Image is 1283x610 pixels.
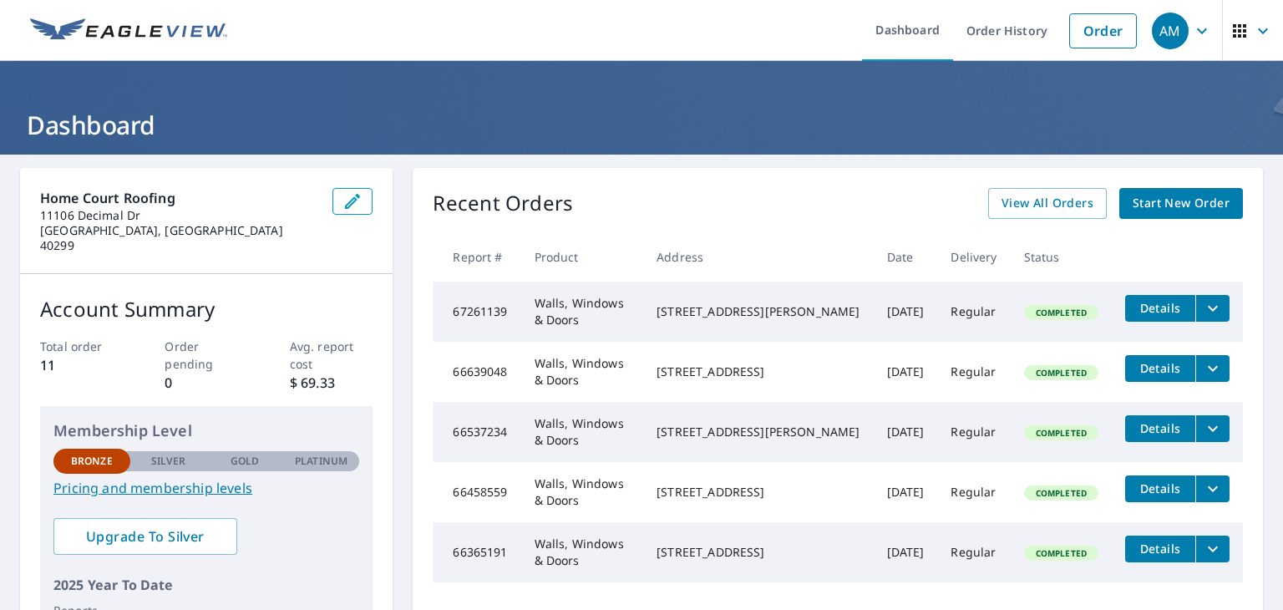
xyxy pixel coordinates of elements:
[165,338,248,373] p: Order pending
[71,454,113,469] p: Bronze
[874,342,938,402] td: [DATE]
[433,282,520,342] td: 67261139
[53,478,359,498] a: Pricing and membership levels
[290,338,373,373] p: Avg. report cost
[1002,193,1093,214] span: View All Orders
[290,373,373,393] p: $ 69.33
[657,544,860,561] div: [STREET_ADDRESS]
[1011,232,1112,282] th: Status
[874,462,938,522] td: [DATE]
[521,342,644,402] td: Walls, Windows & Doors
[521,402,644,462] td: Walls, Windows & Doors
[1133,193,1230,214] span: Start New Order
[20,108,1263,142] h1: Dashboard
[40,188,319,208] p: Home Court Roofing
[1135,420,1185,436] span: Details
[521,462,644,522] td: Walls, Windows & Doors
[657,424,860,440] div: [STREET_ADDRESS][PERSON_NAME]
[433,232,520,282] th: Report #
[937,402,1010,462] td: Regular
[1195,415,1230,442] button: filesDropdownBtn-66537234
[53,575,359,595] p: 2025 Year To Date
[295,454,347,469] p: Platinum
[165,373,248,393] p: 0
[988,188,1107,219] a: View All Orders
[874,522,938,582] td: [DATE]
[1195,536,1230,562] button: filesDropdownBtn-66365191
[937,282,1010,342] td: Regular
[30,18,227,43] img: EV Logo
[937,342,1010,402] td: Regular
[521,282,644,342] td: Walls, Windows & Doors
[151,454,186,469] p: Silver
[1119,188,1243,219] a: Start New Order
[1135,300,1185,316] span: Details
[1069,13,1137,48] a: Order
[40,338,124,355] p: Total order
[1125,355,1195,382] button: detailsBtn-66639048
[40,355,124,375] p: 11
[643,232,873,282] th: Address
[433,462,520,522] td: 66458559
[1135,360,1185,376] span: Details
[40,294,373,324] p: Account Summary
[521,522,644,582] td: Walls, Windows & Doors
[433,342,520,402] td: 66639048
[521,232,644,282] th: Product
[657,484,860,501] div: [STREET_ADDRESS]
[874,402,938,462] td: [DATE]
[1152,13,1189,49] div: AM
[40,223,319,253] p: [GEOGRAPHIC_DATA], [GEOGRAPHIC_DATA] 40299
[1135,480,1185,496] span: Details
[1125,415,1195,442] button: detailsBtn-66537234
[1026,427,1097,439] span: Completed
[1135,541,1185,557] span: Details
[874,232,938,282] th: Date
[53,518,237,555] a: Upgrade To Silver
[1125,475,1195,502] button: detailsBtn-66458559
[1026,367,1097,379] span: Completed
[231,454,259,469] p: Gold
[937,232,1010,282] th: Delivery
[874,282,938,342] td: [DATE]
[433,522,520,582] td: 66365191
[433,402,520,462] td: 66537234
[657,303,860,320] div: [STREET_ADDRESS][PERSON_NAME]
[1026,307,1097,318] span: Completed
[937,522,1010,582] td: Regular
[433,188,573,219] p: Recent Orders
[1195,295,1230,322] button: filesDropdownBtn-67261139
[1125,536,1195,562] button: detailsBtn-66365191
[1195,355,1230,382] button: filesDropdownBtn-66639048
[1026,547,1097,559] span: Completed
[1026,487,1097,499] span: Completed
[1125,295,1195,322] button: detailsBtn-67261139
[1195,475,1230,502] button: filesDropdownBtn-66458559
[67,527,224,546] span: Upgrade To Silver
[937,462,1010,522] td: Regular
[657,363,860,380] div: [STREET_ADDRESS]
[40,208,319,223] p: 11106 Decimal Dr
[53,419,359,442] p: Membership Level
